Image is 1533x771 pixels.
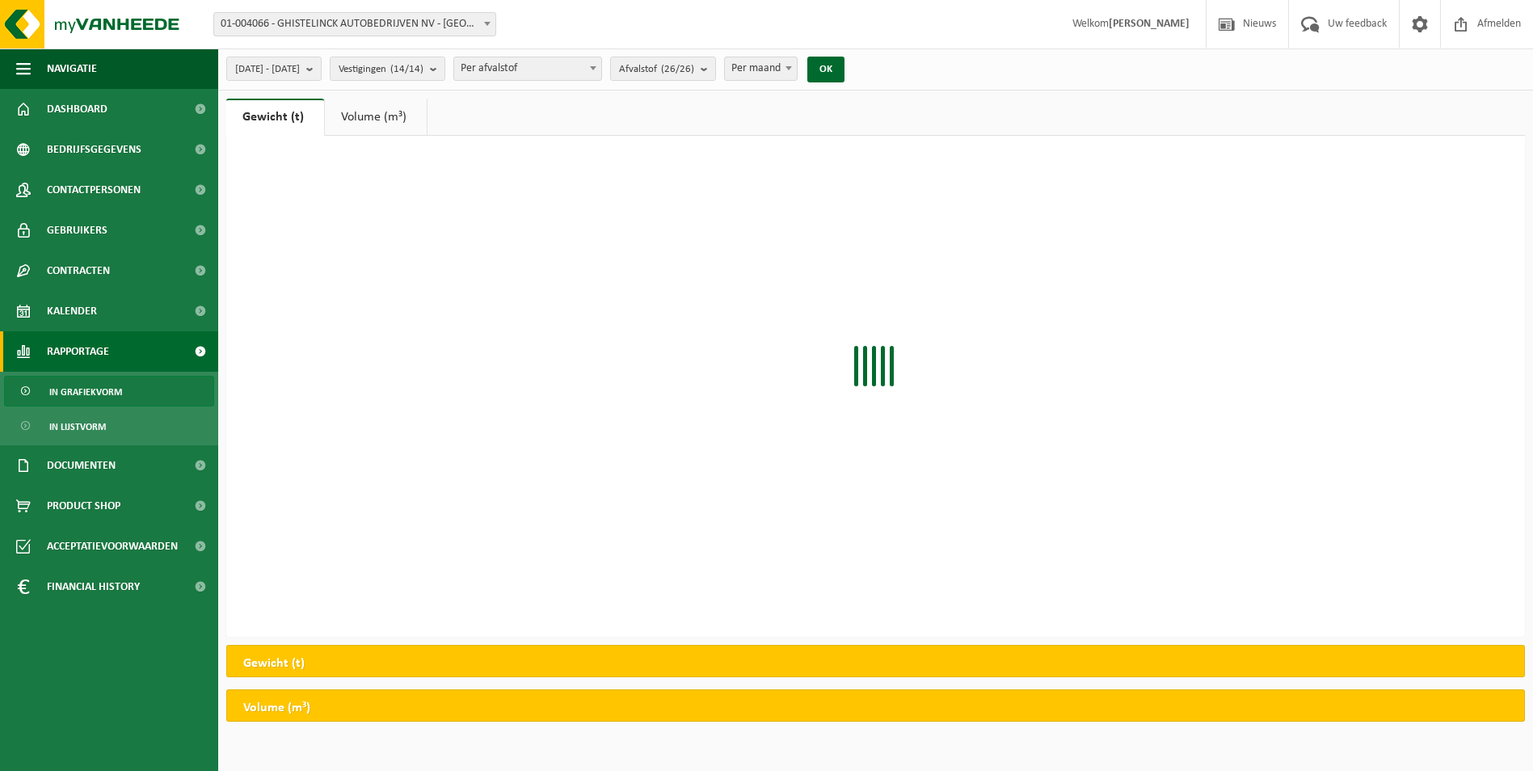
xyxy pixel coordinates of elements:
a: Volume (m³) [325,99,427,136]
h2: Gewicht (t) [227,646,321,681]
span: Financial History [47,567,140,607]
count: (26/26) [661,64,694,74]
button: Vestigingen(14/14) [330,57,445,81]
button: OK [807,57,844,82]
span: [DATE] - [DATE] [235,57,300,82]
span: Contracten [47,251,110,291]
span: 01-004066 - GHISTELINCK AUTOBEDRIJVEN NV - WAREGEM [214,13,495,36]
span: Gebruikers [47,210,107,251]
span: In lijstvorm [49,411,106,442]
span: Acceptatievoorwaarden [47,526,178,567]
h2: Volume (m³) [227,690,326,726]
count: (14/14) [390,64,423,74]
strong: [PERSON_NAME] [1109,18,1190,30]
span: 01-004066 - GHISTELINCK AUTOBEDRIJVEN NV - WAREGEM [213,12,496,36]
span: Dashboard [47,89,107,129]
span: Contactpersonen [47,170,141,210]
span: Afvalstof [619,57,694,82]
span: Vestigingen [339,57,423,82]
span: Navigatie [47,48,97,89]
span: Product Shop [47,486,120,526]
button: [DATE] - [DATE] [226,57,322,81]
span: Kalender [47,291,97,331]
a: Gewicht (t) [226,99,324,136]
span: In grafiekvorm [49,377,122,407]
span: Per afvalstof [454,57,601,80]
span: Rapportage [47,331,109,372]
span: Documenten [47,445,116,486]
span: Bedrijfsgegevens [47,129,141,170]
a: In lijstvorm [4,411,214,441]
span: Per afvalstof [453,57,602,81]
button: Afvalstof(26/26) [610,57,716,81]
span: Per maand [724,57,798,81]
a: In grafiekvorm [4,376,214,407]
span: Per maand [725,57,797,80]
